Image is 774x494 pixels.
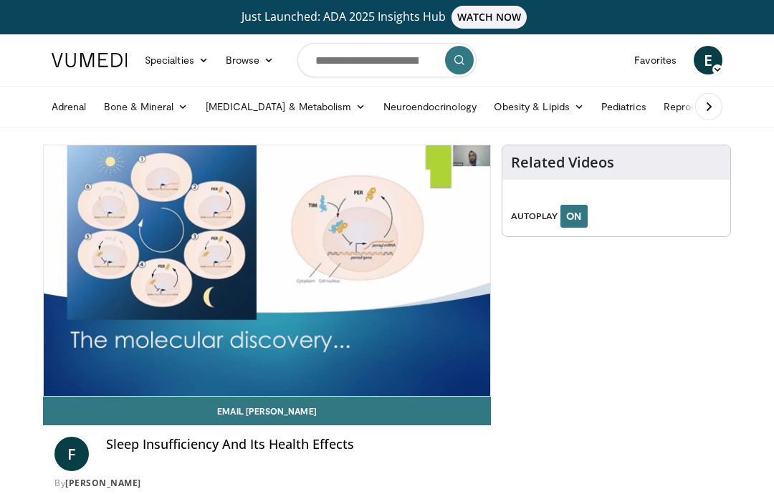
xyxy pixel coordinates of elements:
a: F [54,437,89,471]
a: Just Launched: ADA 2025 Insights HubWATCH NOW [43,6,731,29]
a: Favorites [626,46,685,74]
a: Obesity & Lipids [485,92,593,121]
div: By [54,477,479,490]
span: AUTOPLAY [511,210,558,223]
a: [MEDICAL_DATA] & Metabolism [197,92,375,121]
a: Bone & Mineral [95,92,197,121]
a: [PERSON_NAME] [65,477,141,489]
button: ON [560,205,588,228]
a: Pediatrics [593,92,655,121]
input: Search topics, interventions [297,43,477,77]
img: VuMedi Logo [52,53,128,67]
a: E [694,46,722,74]
a: Email [PERSON_NAME] [43,397,491,425]
a: Neuroendocrinology [375,92,485,121]
video-js: Video Player [44,145,490,396]
a: Adrenal [43,92,95,121]
h4: Sleep Insufficiency And Its Health Effects [106,437,479,452]
span: WATCH NOW [451,6,527,29]
h4: Related Videos [511,154,614,171]
a: Browse [217,46,283,74]
a: Reproductive [655,92,734,121]
a: Specialties [136,46,217,74]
